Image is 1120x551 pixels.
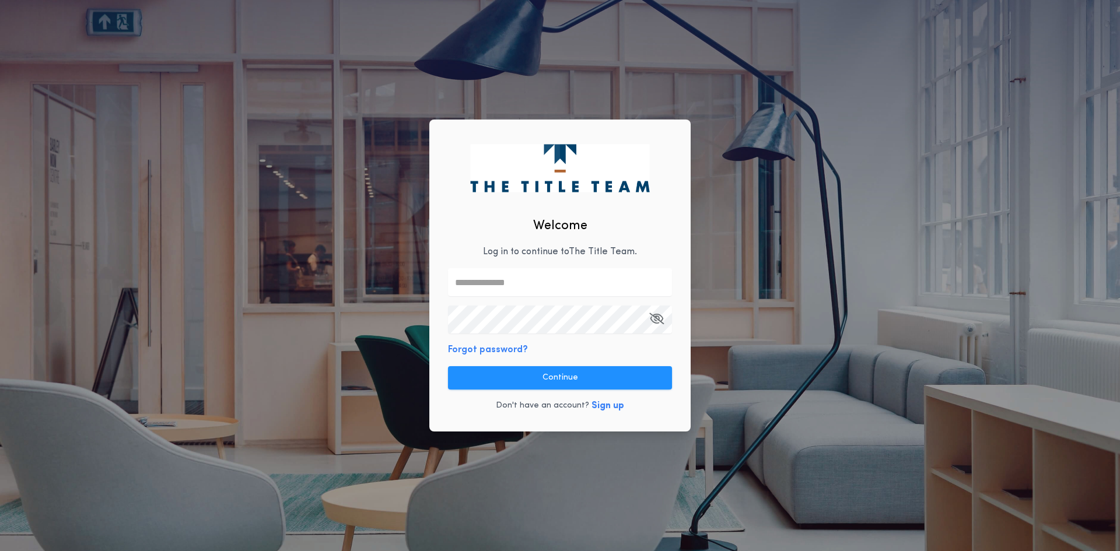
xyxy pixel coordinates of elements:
button: Forgot password? [448,343,528,357]
p: Don't have an account? [496,400,589,412]
img: logo [470,144,649,192]
p: Log in to continue to The Title Team . [483,245,637,259]
button: Sign up [591,399,624,413]
h2: Welcome [533,216,587,236]
button: Continue [448,366,672,389]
